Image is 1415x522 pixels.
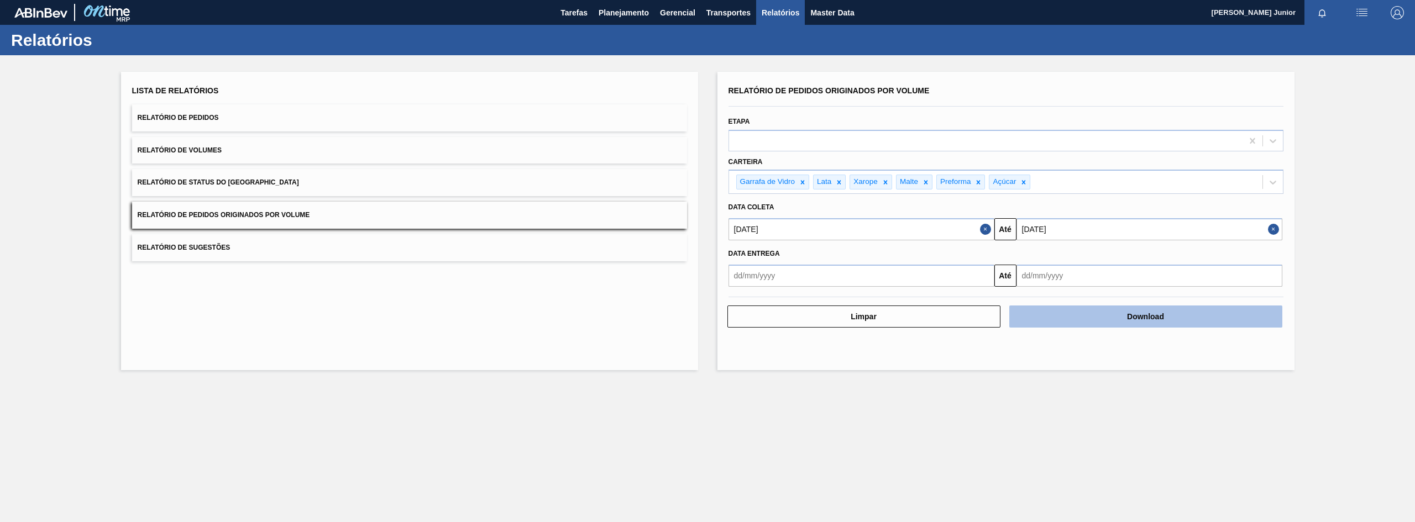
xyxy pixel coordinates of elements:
span: Relatório de Status do [GEOGRAPHIC_DATA] [138,178,299,186]
div: Açúcar [989,175,1018,189]
span: Lista de Relatórios [132,86,219,95]
span: Tarefas [560,6,588,19]
input: dd/mm/yyyy [729,265,994,287]
button: Close [980,218,994,240]
button: Relatório de Sugestões [132,234,687,261]
button: Notificações [1304,5,1340,20]
button: Relatório de Status do [GEOGRAPHIC_DATA] [132,169,687,196]
input: dd/mm/yyyy [729,218,994,240]
button: Close [1268,218,1282,240]
span: Relatórios [762,6,799,19]
input: dd/mm/yyyy [1016,218,1282,240]
button: Até [994,218,1016,240]
div: Preforma [937,175,973,189]
div: Xarope [850,175,879,189]
span: Relatório de Sugestões [138,244,230,251]
button: Relatório de Pedidos Originados por Volume [132,202,687,229]
span: Relatório de Pedidos Originados por Volume [138,211,310,219]
button: Até [994,265,1016,287]
button: Limpar [727,305,1000,328]
img: Logout [1391,6,1404,19]
span: Master Data [810,6,854,19]
span: Relatório de Pedidos [138,114,219,122]
span: Relatório de Volumes [138,146,222,154]
button: Relatório de Volumes [132,137,687,164]
button: Relatório de Pedidos [132,104,687,131]
div: Malte [897,175,920,189]
img: TNhmsLtSVTkK8tSr43FrP2fwEKptu5GPRR3wAAAABJRU5ErkJggg== [14,8,67,18]
label: Carteira [729,158,763,166]
h1: Relatórios [11,34,207,46]
span: Data coleta [729,203,774,211]
div: Lata [814,175,833,189]
span: Planejamento [599,6,649,19]
span: Data entrega [729,250,780,257]
span: Gerencial [660,6,695,19]
div: Garrafa de Vidro [737,175,797,189]
button: Download [1009,305,1282,328]
span: Relatório de Pedidos Originados por Volume [729,86,930,95]
img: userActions [1355,6,1369,19]
input: dd/mm/yyyy [1016,265,1282,287]
label: Etapa [729,118,750,125]
span: Transportes [706,6,751,19]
